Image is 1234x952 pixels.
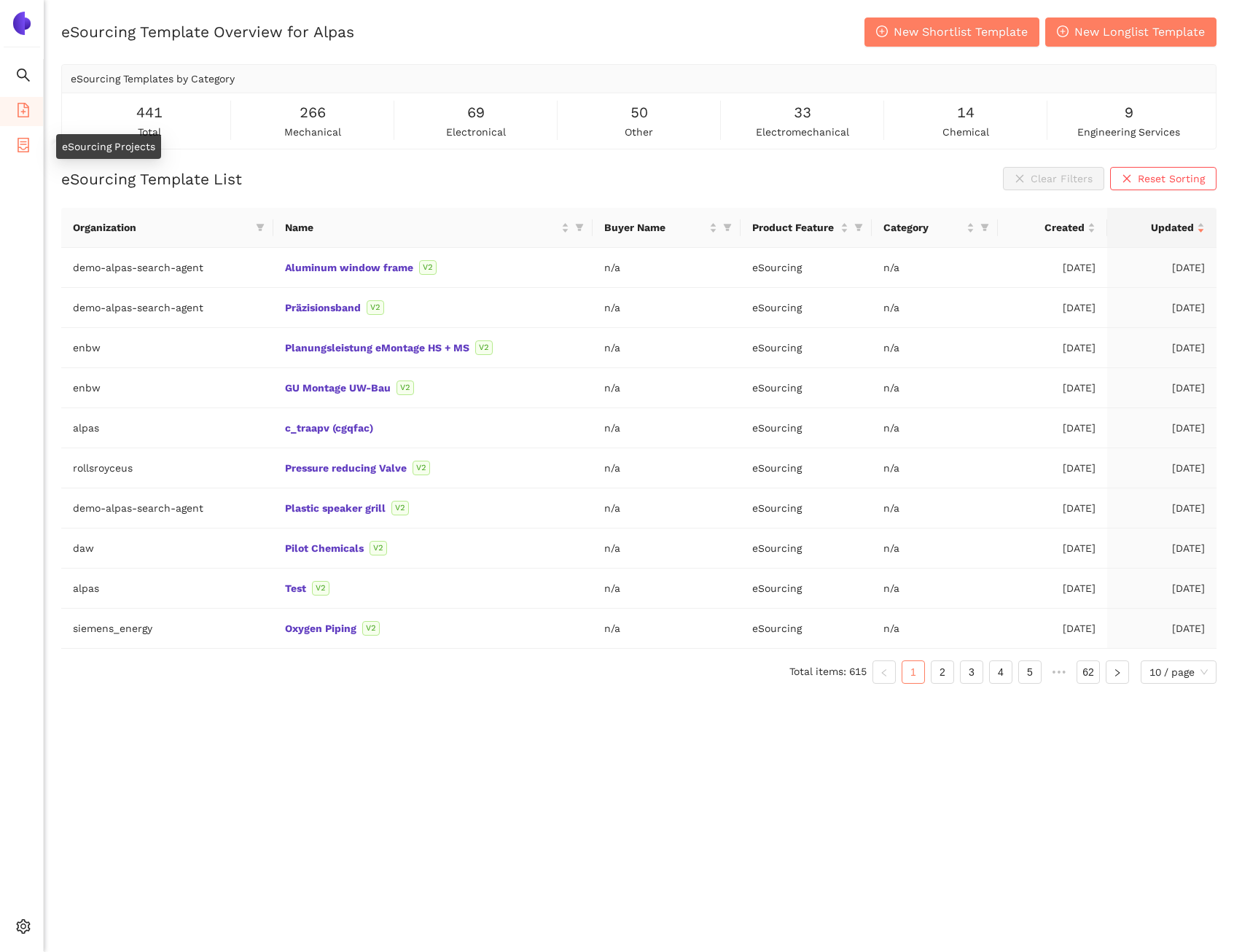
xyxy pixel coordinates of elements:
span: filter [980,223,989,232]
span: Organization [73,219,250,235]
td: enbw [61,328,273,368]
button: closeClear Filters [1003,167,1104,190]
span: 50 [630,101,648,124]
td: eSourcing [741,488,872,528]
span: ••• [1047,660,1071,684]
span: eSourcing Templates by Category [71,73,235,85]
a: 62 [1077,661,1099,683]
td: n/a [872,408,998,448]
td: [DATE] [998,569,1107,609]
td: [DATE] [998,288,1107,328]
td: demo-alpas-search-agent [61,488,273,528]
td: n/a [593,448,741,488]
span: 69 [467,101,485,124]
td: demo-alpas-search-agent [61,288,273,328]
td: [DATE] [1107,609,1217,649]
td: n/a [593,528,741,569]
th: this column's title is Created,this column is sortable [998,208,1107,248]
td: [DATE] [998,368,1107,408]
td: daw [61,528,273,569]
span: electronical [446,124,506,140]
td: [DATE] [1107,448,1217,488]
span: V2 [391,501,409,515]
a: 4 [990,661,1012,683]
td: siemens_energy [61,609,273,649]
td: eSourcing [741,328,872,368]
span: 441 [136,101,163,124]
li: 62 [1077,660,1100,684]
td: n/a [872,528,998,569]
td: eSourcing [741,528,872,569]
img: Logo [10,12,34,35]
td: n/a [593,408,741,448]
h2: eSourcing Template Overview for Alpas [61,21,354,42]
span: V2 [370,541,387,555]
span: filter [977,216,992,238]
div: eSourcing Projects [56,134,161,159]
span: Updated [1119,219,1194,235]
li: 4 [989,660,1012,684]
td: eSourcing [741,288,872,328]
span: electromechanical [756,124,849,140]
div: Page Size [1141,660,1217,684]
span: filter [851,216,866,238]
td: n/a [872,448,998,488]
span: close [1122,173,1132,185]
span: New Shortlist Template [894,23,1028,41]
a: 2 [932,661,953,683]
td: demo-alpas-search-agent [61,248,273,288]
span: mechanical [284,124,341,140]
span: filter [854,223,863,232]
td: eSourcing [741,569,872,609]
span: V2 [413,461,430,475]
span: file-add [16,98,31,127]
td: n/a [593,609,741,649]
span: V2 [475,340,493,355]
td: n/a [872,328,998,368]
td: rollsroyceus [61,448,273,488]
td: eSourcing [741,248,872,288]
td: n/a [593,488,741,528]
span: Created [1010,219,1085,235]
span: Reset Sorting [1138,171,1205,187]
td: [DATE] [998,609,1107,649]
span: Category [883,219,964,235]
span: right [1113,668,1122,677]
td: n/a [872,368,998,408]
span: chemical [942,124,989,140]
span: filter [253,216,268,238]
th: this column's title is Name,this column is sortable [273,208,593,248]
a: 5 [1019,661,1041,683]
span: setting [16,914,31,943]
span: filter [572,216,587,238]
span: 9 [1125,101,1133,124]
li: 3 [960,660,983,684]
td: [DATE] [1107,569,1217,609]
span: 10 / page [1149,661,1208,683]
td: [DATE] [1107,488,1217,528]
td: n/a [872,288,998,328]
span: filter [256,223,265,232]
span: 33 [794,101,811,124]
a: 1 [902,661,924,683]
td: [DATE] [998,248,1107,288]
td: n/a [872,569,998,609]
span: V2 [397,381,414,395]
td: [DATE] [1107,328,1217,368]
span: V2 [312,581,329,596]
td: n/a [872,488,998,528]
li: Total items: 615 [789,660,867,684]
li: 2 [931,660,954,684]
span: container [16,133,31,162]
span: left [880,668,889,677]
button: plus-circleNew Longlist Template [1045,17,1217,47]
td: [DATE] [1107,288,1217,328]
td: eSourcing [741,609,872,649]
span: New Longlist Template [1074,23,1205,41]
td: n/a [593,368,741,408]
td: [DATE] [1107,248,1217,288]
a: 3 [961,661,983,683]
li: 1 [902,660,925,684]
li: Next 5 Pages [1047,660,1071,684]
th: this column's title is Category,this column is sortable [872,208,998,248]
